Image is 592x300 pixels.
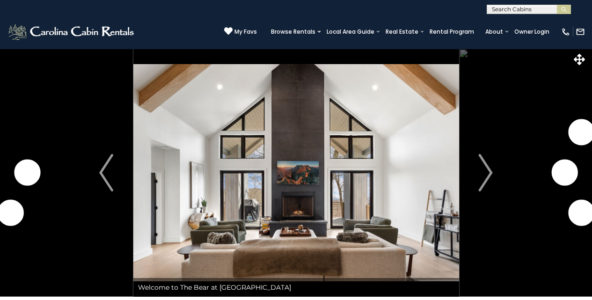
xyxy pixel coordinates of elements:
[459,49,512,297] button: Next
[224,27,257,37] a: My Favs
[234,28,257,36] span: My Favs
[510,25,554,38] a: Owner Login
[99,154,113,191] img: arrow
[425,25,479,38] a: Rental Program
[481,25,508,38] a: About
[7,22,137,41] img: White-1-2.png
[322,25,379,38] a: Local Area Guide
[561,27,570,37] img: phone-regular-white.png
[266,25,320,38] a: Browse Rentals
[479,154,493,191] img: arrow
[80,49,133,297] button: Previous
[133,278,459,297] div: Welcome to The Bear at [GEOGRAPHIC_DATA]
[381,25,423,38] a: Real Estate
[576,27,585,37] img: mail-regular-white.png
